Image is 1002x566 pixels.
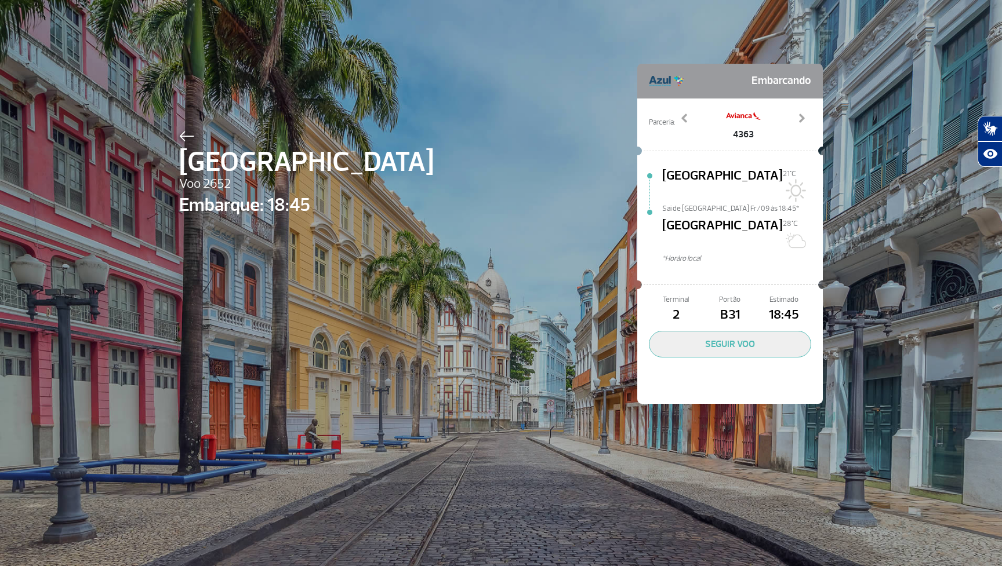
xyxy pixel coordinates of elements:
span: Voo 2652 [179,174,434,194]
span: [GEOGRAPHIC_DATA] [662,216,783,253]
span: Sai de [GEOGRAPHIC_DATA] Fr/09 às 18:45* [662,203,823,211]
span: Parceria: [649,117,675,128]
span: [GEOGRAPHIC_DATA] [179,141,434,183]
span: Estimado [757,294,811,305]
button: Abrir tradutor de língua de sinais. [978,116,1002,141]
img: Sol com algumas nuvens [783,229,806,252]
div: Plugin de acessibilidade da Hand Talk. [978,116,1002,167]
span: Embarque: 18:45 [179,191,434,219]
span: 28°C [783,219,798,228]
span: Terminal [649,294,703,305]
span: B31 [703,305,757,325]
img: Sol [783,179,806,202]
button: SEGUIR VOO [649,331,811,357]
button: Abrir recursos assistivos. [978,141,1002,167]
span: 21°C [783,169,796,178]
span: Embarcando [752,70,811,93]
span: 2 [649,305,703,325]
span: 18:45 [757,305,811,325]
span: Portão [703,294,757,305]
span: [GEOGRAPHIC_DATA] [662,166,783,203]
span: *Horáro local [662,253,823,264]
span: 4363 [726,127,761,141]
